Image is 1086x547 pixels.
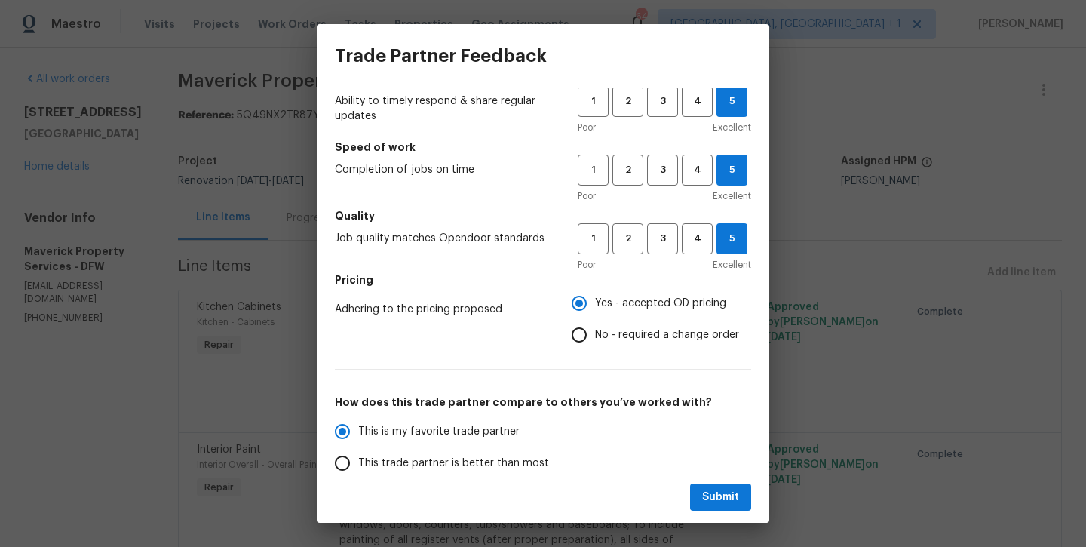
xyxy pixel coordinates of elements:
span: 2 [614,93,642,110]
button: 2 [612,223,643,254]
h5: Speed of work [335,140,751,155]
div: Pricing [572,287,751,351]
h5: Quality [335,208,751,223]
span: Ability to timely respond & share regular updates [335,94,554,124]
button: 4 [682,86,713,117]
span: Poor [578,257,596,272]
span: Poor [578,120,596,135]
button: 1 [578,155,609,186]
span: Completion of jobs on time [335,162,554,177]
span: 5 [717,93,747,110]
span: 1 [579,230,607,247]
span: 3 [649,230,676,247]
span: 4 [683,230,711,247]
h3: Trade Partner Feedback [335,45,547,66]
button: 5 [716,86,747,117]
h5: Pricing [335,272,751,287]
span: Excellent [713,257,751,272]
span: Poor [578,189,596,204]
span: This trade partner is better than most [358,456,549,472]
button: 1 [578,86,609,117]
span: 2 [614,161,642,179]
span: No - required a change order [595,327,739,343]
span: 3 [649,161,676,179]
span: Submit [702,488,739,507]
span: This is my favorite trade partner [358,424,520,440]
h5: How does this trade partner compare to others you’ve worked with? [335,395,751,410]
span: 3 [649,93,676,110]
button: 3 [647,223,678,254]
button: Submit [690,484,751,512]
span: 5 [717,230,747,247]
button: 2 [612,86,643,117]
span: 4 [683,93,711,110]
button: 3 [647,86,678,117]
span: 1 [579,93,607,110]
button: 1 [578,223,609,254]
span: 4 [683,161,711,179]
button: 3 [647,155,678,186]
button: 4 [682,155,713,186]
span: Yes - accepted OD pricing [595,296,726,312]
span: 1 [579,161,607,179]
span: Adhering to the pricing proposed [335,302,548,317]
span: 5 [717,161,747,179]
button: 2 [612,155,643,186]
span: Job quality matches Opendoor standards [335,231,554,246]
span: Excellent [713,189,751,204]
button: 4 [682,223,713,254]
span: Excellent [713,120,751,135]
button: 5 [716,223,747,254]
span: 2 [614,230,642,247]
button: 5 [716,155,747,186]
